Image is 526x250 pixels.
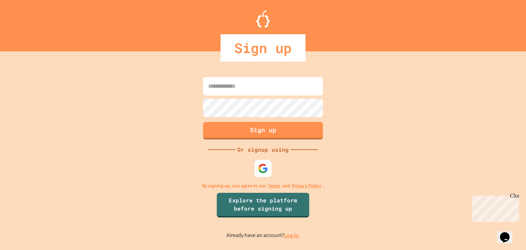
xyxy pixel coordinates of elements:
[236,146,290,154] div: Or signup using
[292,182,321,189] a: Privacy Policy
[469,193,519,222] iframe: chat widget
[256,10,270,27] img: Logo.svg
[226,231,300,240] p: Already have an account?
[258,163,268,174] img: google-icon.svg
[202,182,324,189] p: By signing up, you agree to our and .
[217,193,309,217] a: Explore the platform before signing up
[284,232,300,239] a: Log in.
[268,182,280,189] a: Terms
[3,3,47,43] div: Chat with us now!Close
[221,34,305,62] div: Sign up
[497,223,519,243] iframe: chat widget
[203,122,323,139] button: Sign up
